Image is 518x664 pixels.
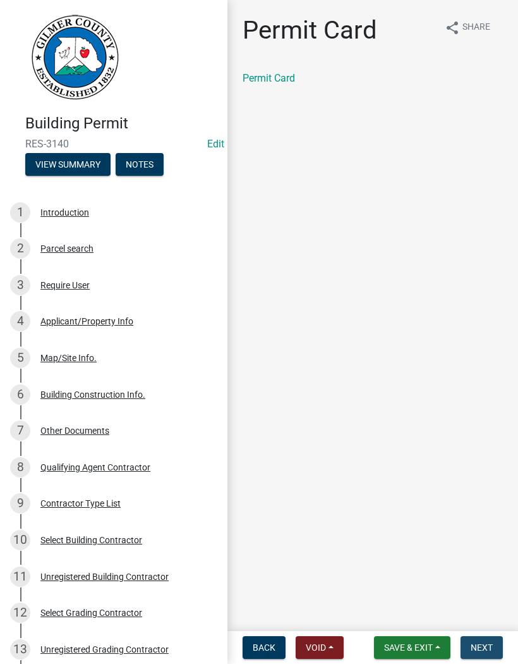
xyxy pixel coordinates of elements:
[40,536,142,544] div: Select Building Contractor
[40,426,109,435] div: Other Documents
[10,457,30,477] div: 8
[25,138,202,150] span: RES-3140
[10,202,30,223] div: 1
[116,160,164,170] wm-modal-confirm: Notes
[25,13,120,101] img: Gilmer County, Georgia
[40,390,145,399] div: Building Construction Info.
[40,244,93,253] div: Parcel search
[25,160,111,170] wm-modal-confirm: Summary
[40,208,89,217] div: Introduction
[10,384,30,405] div: 6
[253,642,275,653] span: Back
[40,281,90,290] div: Require User
[10,275,30,295] div: 3
[445,20,460,35] i: share
[461,636,503,659] button: Next
[10,639,30,660] div: 13
[10,311,30,331] div: 4
[10,348,30,368] div: 5
[462,20,490,35] span: Share
[40,608,142,617] div: Select Grading Contractor
[243,15,377,46] h1: Permit Card
[10,493,30,513] div: 9
[10,567,30,587] div: 11
[207,138,224,150] a: Edit
[471,642,493,653] span: Next
[40,572,169,581] div: Unregistered Building Contractor
[25,153,111,176] button: View Summary
[40,354,97,362] div: Map/Site Info.
[374,636,450,659] button: Save & Exit
[10,238,30,259] div: 2
[10,603,30,623] div: 12
[435,15,500,40] button: shareShare
[40,645,169,654] div: Unregistered Grading Contractor
[296,636,344,659] button: Void
[10,530,30,550] div: 10
[10,421,30,441] div: 7
[243,72,295,84] a: Permit Card
[384,642,433,653] span: Save & Exit
[40,463,150,472] div: Qualifying Agent Contractor
[207,138,224,150] wm-modal-confirm: Edit Application Number
[116,153,164,176] button: Notes
[25,114,217,133] h4: Building Permit
[243,636,286,659] button: Back
[306,642,326,653] span: Void
[40,499,121,508] div: Contractor Type List
[40,317,133,326] div: Applicant/Property Info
